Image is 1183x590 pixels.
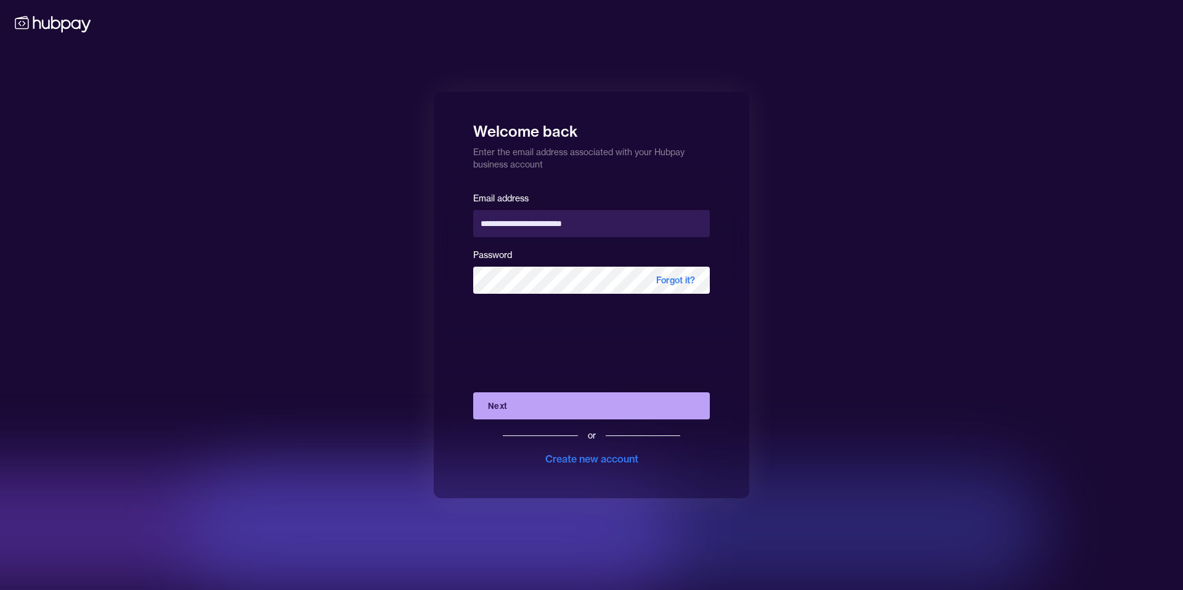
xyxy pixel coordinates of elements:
[473,193,529,204] label: Email address
[473,392,710,419] button: Next
[641,267,710,294] span: Forgot it?
[473,249,512,261] label: Password
[473,141,710,171] p: Enter the email address associated with your Hubpay business account
[588,429,596,442] div: or
[473,114,710,141] h1: Welcome back
[545,451,638,466] div: Create new account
